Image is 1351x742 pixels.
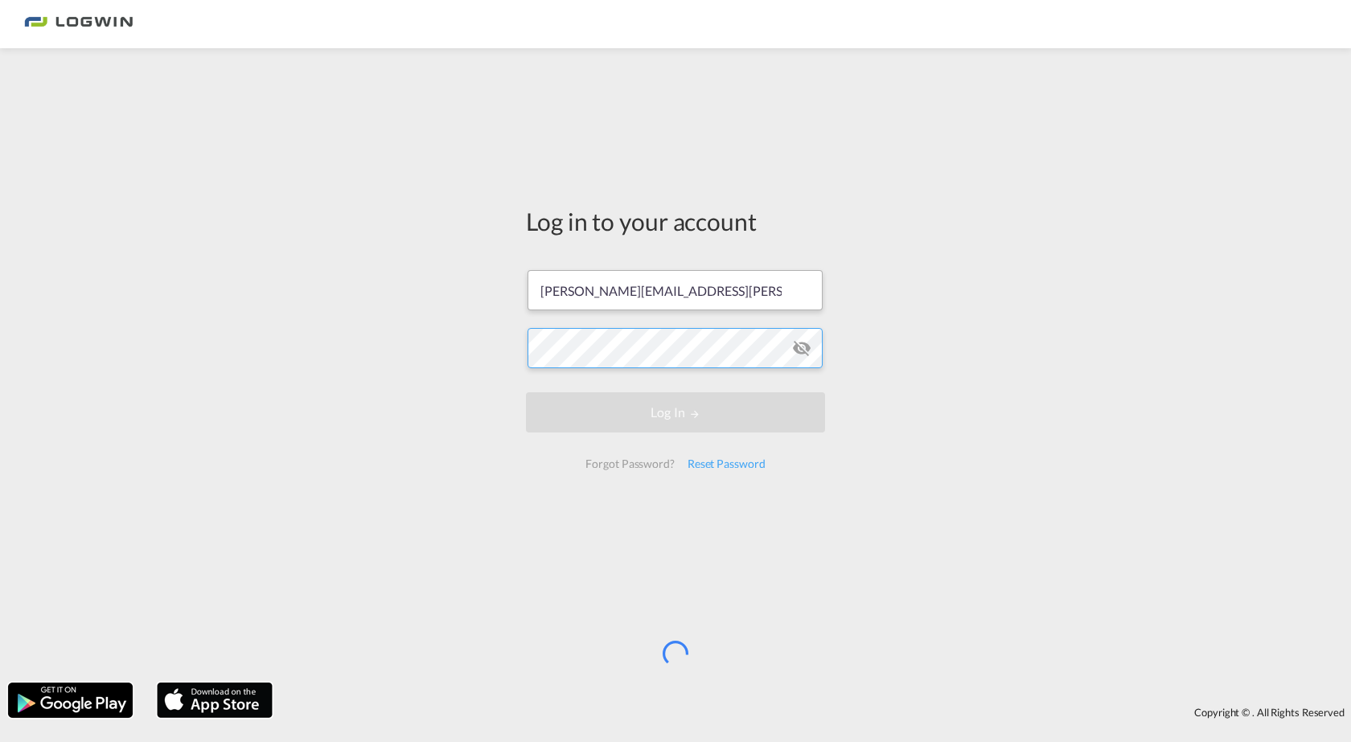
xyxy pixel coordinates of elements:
[792,338,811,358] md-icon: icon-eye-off
[526,204,825,238] div: Log in to your account
[6,681,134,719] img: google.png
[24,6,133,43] img: 2761ae10d95411efa20a1f5e0282d2d7.png
[281,699,1351,726] div: Copyright © . All Rights Reserved
[579,449,680,478] div: Forgot Password?
[681,449,772,478] div: Reset Password
[528,270,823,310] input: Enter email/phone number
[155,681,274,719] img: apple.png
[526,392,825,432] button: LOGIN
